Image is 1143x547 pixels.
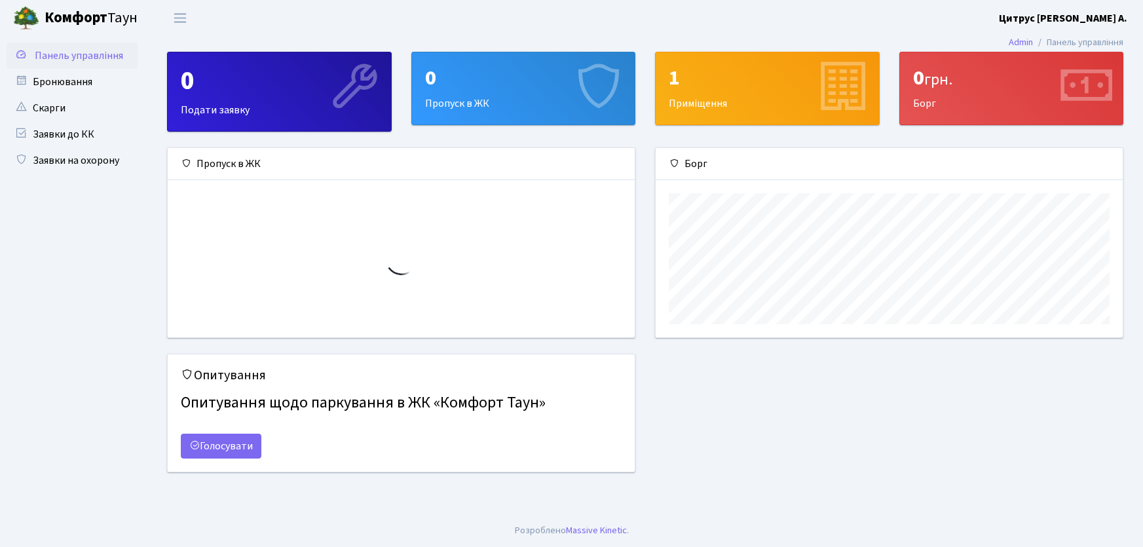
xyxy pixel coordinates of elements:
[412,52,635,124] div: Пропуск в ЖК
[7,95,138,121] a: Скарги
[7,43,138,69] a: Панель управління
[45,7,107,28] b: Комфорт
[35,48,123,63] span: Панель управління
[1009,35,1033,49] a: Admin
[656,52,879,124] div: Приміщення
[900,52,1123,124] div: Борг
[515,523,629,538] div: .
[168,148,635,180] div: Пропуск в ЖК
[999,10,1127,26] a: Цитрус [PERSON_NAME] А.
[913,66,1110,90] div: 0
[1033,35,1123,50] li: Панель управління
[181,66,378,97] div: 0
[989,29,1143,56] nav: breadcrumb
[181,434,261,459] a: Голосувати
[7,147,138,174] a: Заявки на охорону
[7,69,138,95] a: Бронювання
[45,7,138,29] span: Таун
[411,52,636,125] a: 0Пропуск в ЖК
[566,523,627,537] a: Massive Kinetic
[656,148,1123,180] div: Борг
[164,7,197,29] button: Переключити навігацію
[924,68,952,91] span: грн.
[168,52,391,131] div: Подати заявку
[669,66,866,90] div: 1
[515,523,566,537] a: Розроблено
[999,11,1127,26] b: Цитрус [PERSON_NAME] А.
[655,52,880,125] a: 1Приміщення
[167,52,392,132] a: 0Подати заявку
[181,388,622,418] h4: Опитування щодо паркування в ЖК «Комфорт Таун»
[181,368,622,383] h5: Опитування
[425,66,622,90] div: 0
[7,121,138,147] a: Заявки до КК
[13,5,39,31] img: logo.png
